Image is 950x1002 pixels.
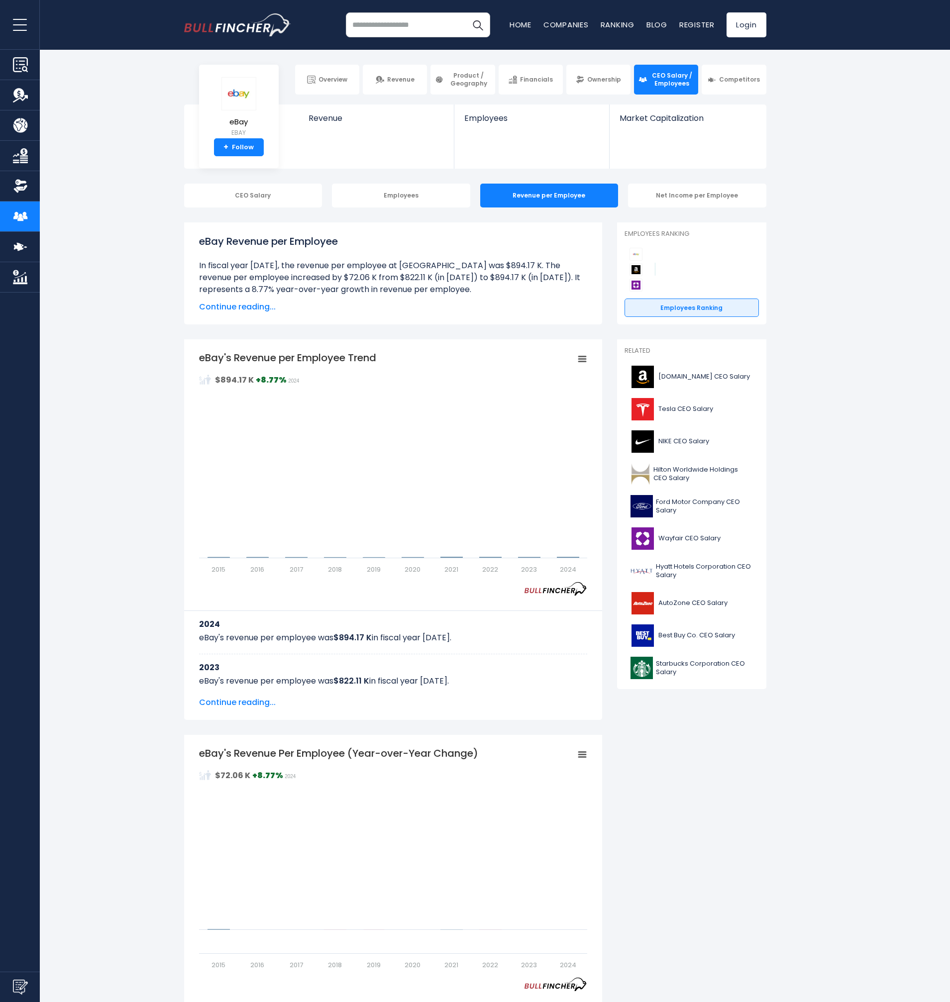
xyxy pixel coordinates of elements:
span: Ford Motor Company CEO Salary [656,498,752,515]
text: 2024 [559,565,576,574]
img: Ownership [13,179,28,194]
a: Competitors [702,65,766,95]
a: Employees Ranking [625,299,759,317]
img: TSLA logo [631,398,655,420]
a: Ownership [566,65,631,95]
div: Revenue per Employee [480,184,619,207]
span: Revenue [387,76,415,84]
text: 2020 [405,960,421,970]
a: Ranking [601,19,634,30]
li: In fiscal year [DATE], the revenue per employee at [GEOGRAPHIC_DATA] was $894.17 K. The revenue p... [199,260,587,296]
a: Product / Geography [430,65,495,95]
a: +Follow [214,138,264,156]
img: bullfincher logo [184,13,291,36]
img: NKE logo [631,430,655,453]
a: Hyatt Hotels Corporation CEO Salary [625,557,759,585]
a: Companies [543,19,589,30]
strong: + [223,143,228,152]
span: Product / Geography [446,72,490,87]
img: W logo [631,527,655,550]
div: CEO Salary [184,184,322,207]
a: Blog [646,19,667,30]
a: Market Capitalization [610,104,765,140]
span: CEO Salary / Employees [650,72,694,87]
span: Employees [464,113,599,123]
p: eBay's revenue per employee was in fiscal year [DATE]. [199,675,587,687]
button: Search [465,12,490,37]
a: Overview [295,65,359,95]
p: Employees Ranking [625,230,759,238]
a: [DOMAIN_NAME] CEO Salary [625,363,759,391]
a: Login [727,12,766,37]
span: Overview [318,76,347,84]
img: AMZN logo [631,366,655,388]
strong: $894.17 K [215,374,254,386]
img: RevenuePerEmployee.svg [199,374,211,386]
text: 2015 [211,565,225,574]
span: Ownership [587,76,621,84]
img: BBY logo [631,624,655,647]
a: Home [510,19,531,30]
span: Tesla CEO Salary [658,405,713,413]
text: 2016 [250,565,264,574]
a: Revenue [299,104,454,140]
p: eBay's revenue per employee was in fiscal year [DATE]. [199,632,587,644]
a: Revenue [363,65,427,95]
img: SBUX logo [631,657,653,679]
span: eBay [221,118,256,126]
img: Wayfair competitors logo [630,279,642,292]
span: Competitors [719,76,760,84]
a: Employees [454,104,609,140]
h1: eBay Revenue per Employee [199,234,587,249]
a: Go to homepage [184,13,291,36]
a: Tesla CEO Salary [625,396,759,423]
span: Market Capitalization [620,113,755,123]
span: Wayfair CEO Salary [658,534,721,543]
text: 2016 [250,960,264,970]
span: Continue reading... [199,697,587,708]
text: 2017 [289,565,303,574]
span: Best Buy Co. CEO Salary [658,631,735,640]
strong: $72.06 K [215,770,250,781]
strong: +8.77% [252,770,283,781]
h3: 2024 [199,618,587,630]
a: AutoZone CEO Salary [625,590,759,617]
span: Financials [520,76,553,84]
img: AZO logo [631,592,655,614]
b: $822.11 K [333,675,369,687]
a: Register [679,19,715,30]
img: eBay competitors logo [630,248,642,261]
text: 2023 [521,565,537,574]
text: 2017 [289,960,303,970]
a: Best Buy Co. CEO Salary [625,622,759,649]
tspan: eBay's Revenue Per Employee (Year-over-Year Change) [199,746,478,760]
a: Ford Motor Company CEO Salary [625,493,759,520]
b: $894.17 K [333,632,372,643]
text: 2015 [211,960,225,970]
img: Amazon.com competitors logo [630,263,642,276]
span: Hyatt Hotels Corporation CEO Salary [656,563,753,580]
text: 2021 [444,960,458,970]
text: 2021 [444,565,458,574]
span: Hilton Worldwide Holdings CEO Salary [653,466,752,483]
a: Hilton Worldwide Holdings CEO Salary [625,460,759,488]
span: Continue reading... [199,301,587,313]
a: eBay EBAY [221,77,257,139]
a: Starbucks Corporation CEO Salary [625,654,759,682]
a: Wayfair CEO Salary [625,525,759,552]
svg: eBay's Revenue per Employee Trend [199,351,587,575]
span: 2024 [285,774,296,779]
img: F logo [631,495,653,517]
span: AutoZone CEO Salary [658,599,728,607]
h3: 2023 [199,661,587,674]
div: Employees [332,184,470,207]
img: H logo [631,560,653,582]
text: 2019 [367,960,381,970]
text: 2020 [405,565,421,574]
span: Starbucks Corporation CEO Salary [656,660,753,677]
text: 2018 [328,960,342,970]
svg: eBay's Revenue Per Employee (Year-over-Year Change) [199,746,587,970]
text: 2018 [328,565,342,574]
text: 2024 [559,960,576,970]
span: NIKE CEO Salary [658,437,709,446]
